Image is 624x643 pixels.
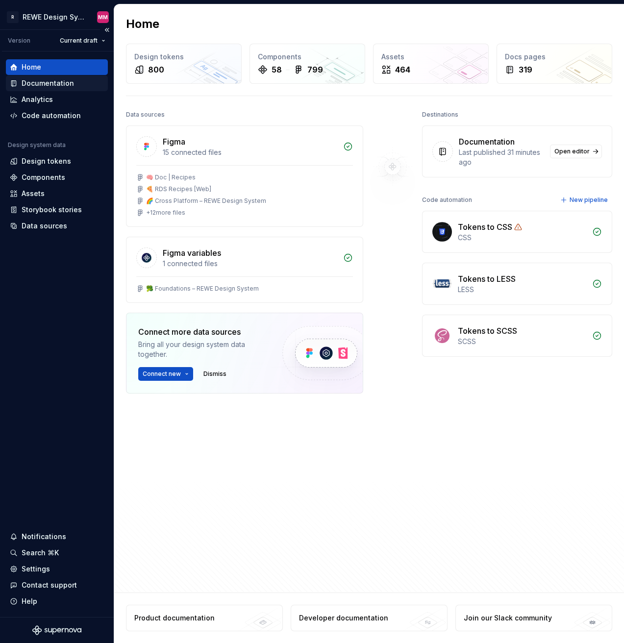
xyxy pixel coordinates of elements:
a: Storybook stories [6,202,108,218]
div: Components [258,52,357,62]
div: Settings [22,564,50,574]
div: Tokens to LESS [458,273,516,285]
div: Tokens to CSS [458,221,512,233]
div: Join our Slack community [464,613,552,623]
a: Assets [6,186,108,201]
div: Data sources [126,108,165,122]
div: 319 [519,64,532,75]
div: Code automation [422,193,472,207]
span: Open editor [554,148,590,155]
div: Figma variables [163,247,221,259]
div: Documentation [459,136,515,148]
a: Assets464 [373,44,489,84]
a: Design tokens [6,153,108,169]
div: Destinations [422,108,458,122]
span: New pipeline [570,196,608,204]
button: Search ⌘K [6,545,108,561]
div: 🥦 Foundations – REWE Design System [146,285,259,293]
div: Search ⌘K [22,548,59,558]
button: New pipeline [557,193,612,207]
button: RREWE Design SystemMM [2,6,112,27]
div: Bring all your design system data together. [138,340,266,359]
a: Documentation [6,75,108,91]
button: Notifications [6,529,108,544]
span: Dismiss [203,370,226,378]
div: Assets [381,52,480,62]
div: 464 [395,64,410,75]
a: Settings [6,561,108,577]
div: Documentation [22,78,74,88]
div: 799 [307,64,323,75]
div: 🧠 Doc | Recipes [146,173,196,181]
div: Storybook stories [22,205,82,215]
div: Home [22,62,41,72]
div: Contact support [22,580,77,590]
div: Design tokens [134,52,233,62]
div: Components [22,173,65,182]
div: Developer documentation [299,613,388,623]
a: Analytics [6,92,108,107]
div: Connect more data sources [138,326,266,338]
div: Product documentation [134,613,215,623]
svg: Supernova Logo [32,625,81,635]
div: CSS [458,233,586,243]
div: Code automation [22,111,81,121]
div: SCSS [458,337,586,346]
div: Design tokens [22,156,71,166]
a: Home [6,59,108,75]
div: Docs pages [505,52,604,62]
a: Developer documentation [291,605,448,631]
button: Collapse sidebar [100,23,114,37]
div: Last published 31 minutes ago [459,148,544,167]
div: Design system data [8,141,66,149]
div: 🍕 RDS Recipes [Web] [146,185,211,193]
a: Product documentation [126,605,283,631]
div: Help [22,596,37,606]
div: Notifications [22,532,66,542]
button: Current draft [55,34,110,48]
div: 800 [148,64,164,75]
div: REWE Design System [23,12,85,22]
a: Open editor [550,145,602,158]
a: Design tokens800 [126,44,242,84]
a: Figma15 connected files🧠 Doc | Recipes🍕 RDS Recipes [Web]🌈 Cross Platform – REWE Design System+12... [126,125,363,227]
div: + 12 more files [146,209,185,217]
div: Figma [163,136,185,148]
a: Data sources [6,218,108,234]
a: Code automation [6,108,108,124]
div: MM [98,13,108,21]
a: Figma variables1 connected files🥦 Foundations – REWE Design System [126,237,363,303]
h2: Home [126,16,159,32]
div: Analytics [22,95,53,104]
div: Tokens to SCSS [458,325,517,337]
a: Join our Slack community [455,605,612,631]
button: Contact support [6,577,108,593]
div: 🌈 Cross Platform – REWE Design System [146,197,266,205]
div: Assets [22,189,45,198]
div: 15 connected files [163,148,337,157]
div: 58 [272,64,282,75]
div: Version [8,37,30,45]
div: 1 connected files [163,259,337,269]
a: Docs pages319 [497,44,612,84]
div: R [7,11,19,23]
div: LESS [458,285,586,295]
span: Current draft [60,37,98,45]
span: Connect new [143,370,181,378]
div: Data sources [22,221,67,231]
a: Components [6,170,108,185]
button: Help [6,594,108,609]
a: Components58799 [250,44,365,84]
button: Connect new [138,367,193,381]
button: Dismiss [199,367,231,381]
